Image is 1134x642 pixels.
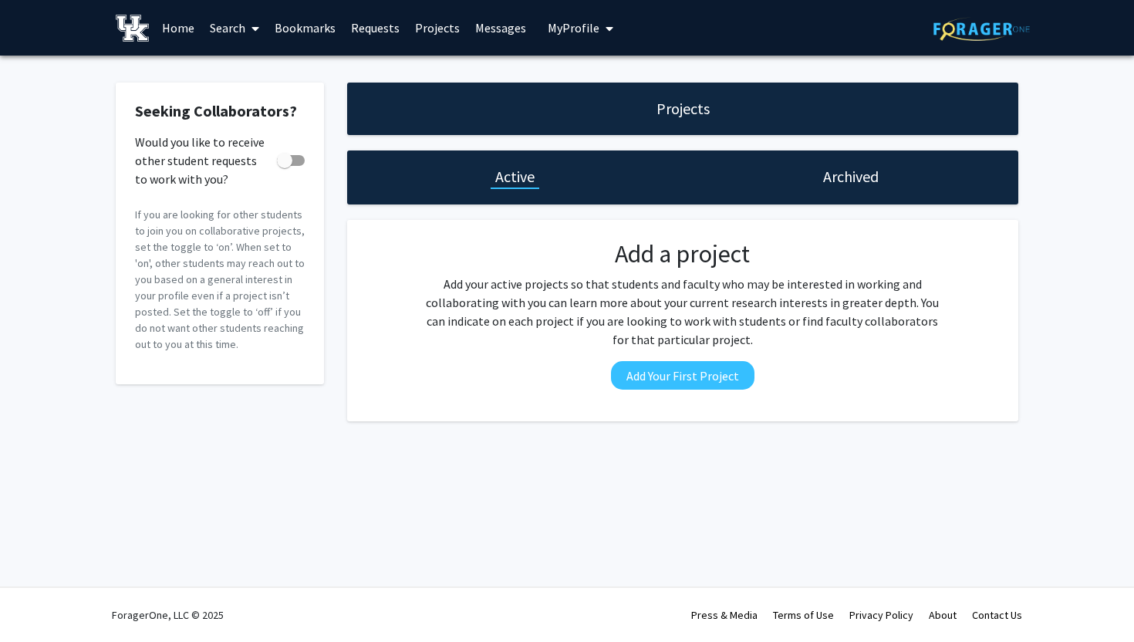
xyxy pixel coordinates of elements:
[421,275,944,349] p: Add your active projects so that students and faculty who may be interested in working and collab...
[267,1,343,55] a: Bookmarks
[116,15,149,42] img: University of Kentucky Logo
[135,133,271,188] span: Would you like to receive other student requests to work with you?
[135,207,305,353] p: If you are looking for other students to join you on collaborative projects, set the toggle to ‘o...
[823,166,879,188] h1: Archived
[12,573,66,630] iframe: Chat
[849,608,913,622] a: Privacy Policy
[421,239,944,269] h2: Add a project
[773,608,834,622] a: Terms of Use
[691,608,758,622] a: Press & Media
[202,1,267,55] a: Search
[407,1,467,55] a: Projects
[154,1,202,55] a: Home
[495,166,535,188] h1: Active
[972,608,1022,622] a: Contact Us
[933,17,1030,41] img: ForagerOne Logo
[929,608,957,622] a: About
[611,361,754,390] button: Add Your First Project
[467,1,534,55] a: Messages
[548,20,599,35] span: My Profile
[135,102,305,120] h2: Seeking Collaborators?
[343,1,407,55] a: Requests
[656,98,710,120] h1: Projects
[112,588,224,642] div: ForagerOne, LLC © 2025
